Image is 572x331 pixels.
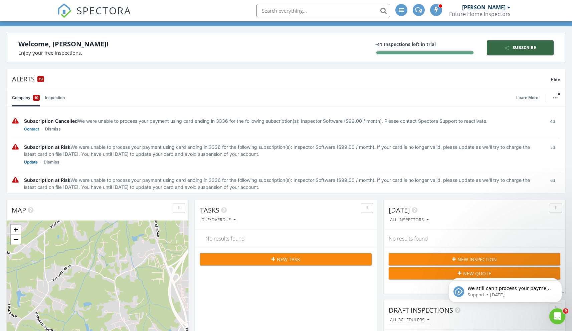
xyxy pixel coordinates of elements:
[375,41,473,48] div: -41 Inspections left in trial
[200,230,371,248] div: No results found
[12,177,19,184] img: warning-336e3c8b2db1497d2c3c.svg
[545,177,560,199] div: 6d
[11,235,21,245] a: Zoom out
[12,143,19,150] img: warning-336e3c8b2db1497d2c3c.svg
[457,256,497,263] span: New Inspection
[545,117,560,132] div: 4d
[462,4,506,11] div: [PERSON_NAME]
[24,192,38,199] a: Update
[389,216,430,225] button: All Inspectors
[39,77,43,81] span: 19
[200,253,372,265] button: New Task
[12,206,26,215] span: Map
[18,49,286,57] div: Enjoy your free inspections.
[390,218,429,222] div: All Inspectors
[389,306,453,315] span: Draft Inspections
[389,267,560,279] button: New Quote
[449,11,511,17] div: Future Home Inspectors
[24,126,39,132] a: Contact
[389,206,410,215] span: [DATE]
[12,117,19,124] img: warning-336e3c8b2db1497d2c3c.svg
[18,39,286,49] div: Welcome, [PERSON_NAME]!
[24,117,540,124] div: We were unable to process your payment using card ending in 3336 for the following subscription(s...
[563,308,568,314] span: 9
[389,316,431,325] button: All schedulers
[389,253,560,265] button: New Inspection
[57,9,131,23] a: SPECTORA
[12,89,40,106] a: Company
[545,143,560,165] div: 5d
[24,177,70,183] span: Subscription at Risk
[24,159,38,165] a: Update
[57,3,72,18] img: The Best Home Inspection Software - Spectora
[24,177,540,191] div: We were unable to process your payment using card ending in 3336 for the following subscription(s...
[24,144,70,150] span: Subscription at Risk
[11,225,21,235] a: Zoom in
[551,77,560,82] span: Hide
[45,89,65,106] a: Inspection
[24,118,78,124] span: Subscription Cancelled
[12,74,551,83] div: Alerts
[200,216,237,225] button: Due/Overdue
[44,159,59,165] a: Dismiss
[76,3,131,17] span: SPECTORA
[201,218,236,222] div: Due/Overdue
[24,143,540,157] div: We were unable to process your payment using card ending in 3336 for the following subscription(s...
[44,192,59,199] a: Dismiss
[490,44,551,51] div: Subscribe
[438,266,572,313] iframe: Intercom notifications message
[34,94,38,101] span: 19
[200,206,219,215] span: Tasks
[256,4,390,17] input: Search everything...
[487,40,554,55] a: Subscribe
[277,256,300,263] span: New Task
[390,318,429,322] div: All schedulers
[504,45,513,50] img: icon-sparkles-377fab4bbd7c819a5895.svg
[549,308,565,324] iframe: Intercom live chat
[384,230,565,248] div: No results found
[553,97,558,98] img: ellipsis-632cfdd7c38ec3a7d453.svg
[516,94,542,101] a: Learn More
[45,126,61,132] a: Dismiss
